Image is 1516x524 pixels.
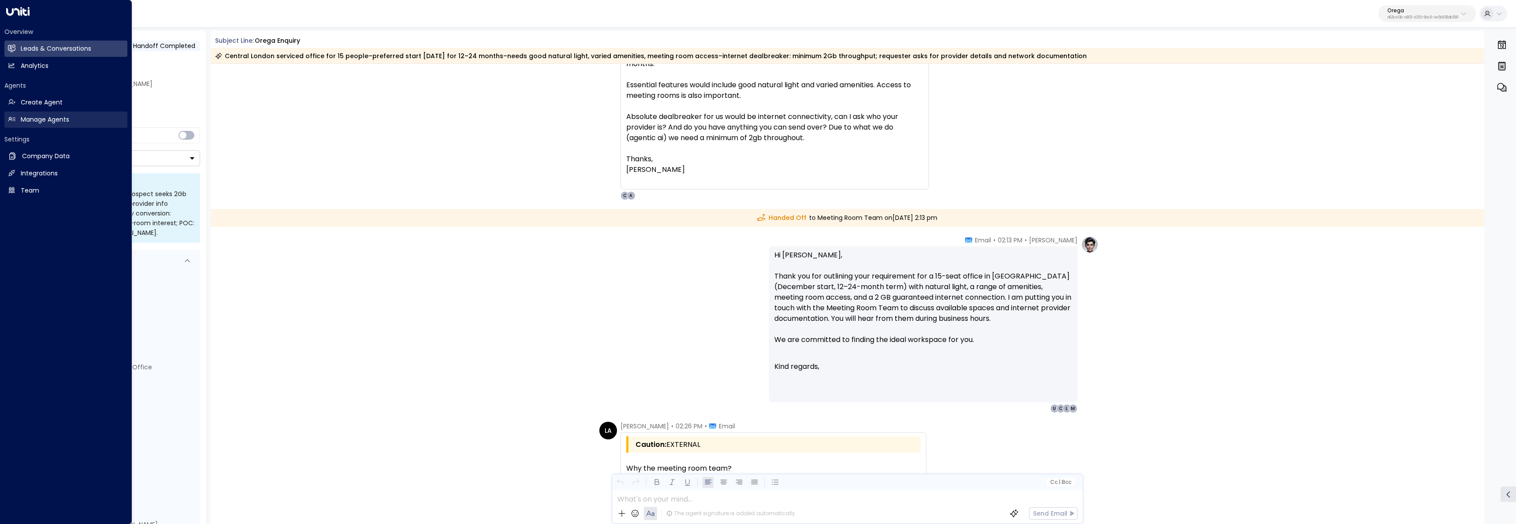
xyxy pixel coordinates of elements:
[4,81,127,90] h2: Agents
[215,36,254,45] span: Subject Line:
[21,61,48,71] h2: Analytics
[4,58,127,74] a: Analytics
[4,182,127,199] a: Team
[676,422,702,431] span: 02:26 PM
[4,135,127,144] h2: Settings
[4,165,127,182] a: Integrations
[635,439,918,450] div: EXTERNAL
[21,115,69,124] h2: Manage Agents
[4,148,127,164] a: Company Data
[1029,236,1078,245] span: [PERSON_NAME]
[22,152,70,161] h2: Company Data
[1069,404,1078,413] div: M
[1387,16,1458,19] p: d62b4f3b-a803-4355-9bc8-4e5b658db589
[215,52,1087,60] div: Central London serviced office for 15 people–preferred start [DATE] for 12–24 months–needs good n...
[1046,478,1074,487] button: Cc|Bcc
[1056,404,1065,413] div: C
[621,191,629,200] div: C
[255,36,300,45] div: Orega Enquiry
[4,94,127,111] a: Create Agent
[671,422,673,431] span: •
[1063,404,1071,413] div: L
[666,509,795,517] div: The agent signature is added automatically
[21,169,58,178] h2: Integrations
[757,213,806,223] span: Handed Off
[1387,8,1458,13] p: Orega
[993,236,996,245] span: •
[621,422,669,431] span: [PERSON_NAME]
[211,209,1485,227] div: to Meeting Room Team on [DATE] 2:13 pm
[1050,479,1071,485] span: Cc Bcc
[599,422,617,439] div: LA
[719,422,735,431] span: Email
[774,361,819,372] span: Kind regards,
[1081,236,1099,253] img: profile-logo.png
[615,477,626,488] button: Undo
[630,477,641,488] button: Redo
[1379,5,1476,22] button: Oregad62b4f3b-a803-4355-9bc8-4e5b658db589
[975,236,991,245] span: Email
[1059,479,1060,485] span: |
[21,98,63,107] h2: Create Agent
[1025,236,1027,245] span: •
[4,111,127,128] a: Manage Agents
[4,27,127,36] h2: Overview
[998,236,1022,245] span: 02:13 PM
[627,191,635,200] div: A
[626,463,921,474] div: Why the meeting room team?
[774,250,1072,356] p: Hi [PERSON_NAME], Thank you for outlining your requirement for a 15-seat office in [GEOGRAPHIC_DA...
[705,422,707,431] span: •
[4,41,127,57] a: Leads & Conversations
[21,186,39,195] h2: Team
[1050,404,1059,413] div: U
[626,111,923,175] span: Absolute dealbreaker for us would be internet connectivity, can I ask who your provider is? And d...
[21,44,91,53] h2: Leads & Conversations
[133,41,195,50] span: Handoff Completed
[635,439,666,450] span: Caution:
